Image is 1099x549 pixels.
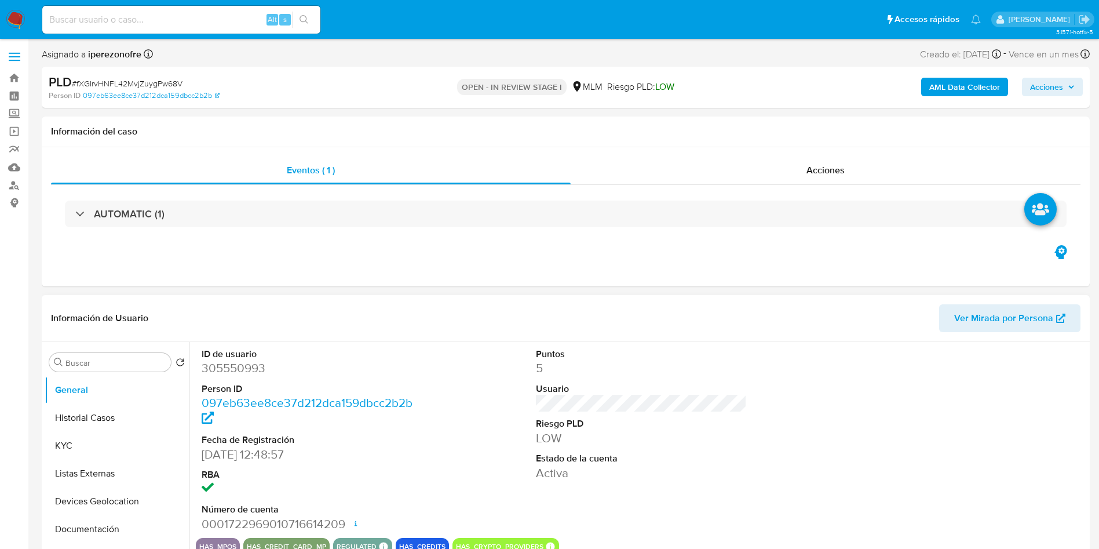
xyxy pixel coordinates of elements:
span: Acciones [806,163,845,177]
input: Buscar [65,358,166,368]
input: Buscar usuario o caso... [42,12,320,27]
button: has_credits [399,544,446,549]
b: AML Data Collector [929,78,1000,96]
button: regulated [337,544,377,549]
dt: Riesgo PLD [536,417,747,430]
span: Eventos ( 1 ) [287,163,335,177]
dd: 5 [536,360,747,376]
dt: Fecha de Registración [202,434,413,446]
div: Creado el: [DATE] [920,46,1001,62]
a: 097eb63ee8ce37d212dca159dbcc2b2b [83,90,220,101]
h3: AUTOMATIC (1) [94,208,165,220]
p: ivonne.perezonofre@mercadolibre.com.mx [1009,14,1074,25]
button: has_crypto_providers [456,544,543,549]
span: Alt [268,14,277,25]
dt: ID de usuario [202,348,413,361]
span: # fXGIrvHNFL42MvjZuygPw68V [72,78,182,89]
b: Person ID [49,90,81,101]
p: OPEN - IN REVIEW STAGE I [457,79,567,95]
button: Volver al orden por defecto [176,358,185,370]
dt: Usuario [536,383,747,395]
dt: RBA [202,468,413,481]
button: Devices Geolocation [45,488,189,515]
button: Buscar [54,358,63,367]
span: Accesos rápidos [894,13,959,26]
a: 097eb63ee8ce37d212dca159dbcc2b2b [202,394,412,427]
button: AML Data Collector [921,78,1008,96]
button: General [45,376,189,404]
b: iperezonofre [86,48,141,61]
button: Documentación [45,515,189,543]
button: Ver Mirada por Persona [939,304,1080,332]
span: Vence en un mes [1009,48,1079,61]
div: AUTOMATIC (1) [65,201,1067,227]
dd: 0001722969010716614209 [202,516,413,532]
span: Asignado a [42,48,141,61]
span: LOW [655,80,674,93]
button: search-icon [292,12,316,28]
dt: Puntos [536,348,747,361]
dt: Person ID [202,383,413,395]
button: KYC [45,432,189,460]
span: Ver Mirada por Persona [954,304,1053,332]
dt: Estado de la cuenta [536,452,747,465]
span: - [1003,46,1006,62]
span: s [283,14,287,25]
h1: Información del caso [51,126,1080,137]
dd: [DATE] 12:48:57 [202,446,413,463]
dd: LOW [536,430,747,446]
button: Historial Casos [45,404,189,432]
dd: 305550993 [202,360,413,376]
a: Salir [1078,13,1090,26]
b: PLD [49,72,72,91]
div: MLM [571,81,603,93]
button: has_credit_card_mp [247,544,326,549]
button: Acciones [1022,78,1083,96]
span: Acciones [1030,78,1063,96]
h1: Información de Usuario [51,312,148,324]
dd: Activa [536,465,747,481]
dt: Número de cuenta [202,503,413,516]
a: Notificaciones [971,14,981,24]
button: has_mpos [199,544,236,549]
button: Listas Externas [45,460,189,488]
span: Riesgo PLD: [607,81,674,93]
